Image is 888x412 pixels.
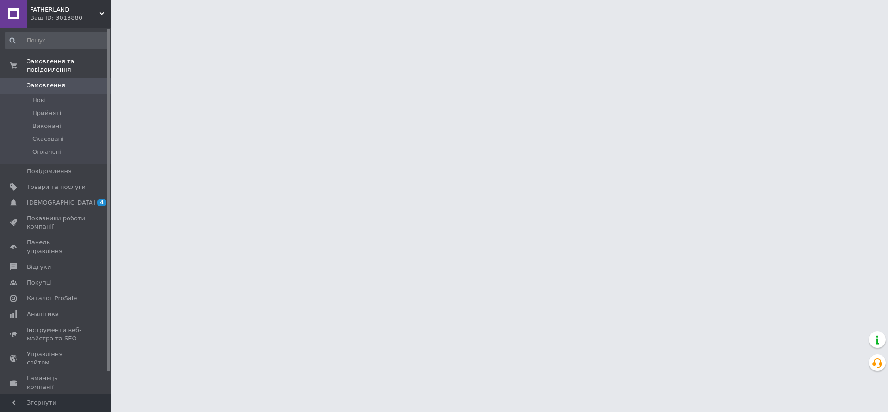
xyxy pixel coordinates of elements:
span: Відгуки [27,263,51,271]
span: Товари та послуги [27,183,86,191]
span: FATHERLAND [30,6,99,14]
span: 4 [97,199,106,206]
span: Прийняті [32,109,61,117]
span: Повідомлення [27,167,72,176]
span: Замовлення [27,81,65,90]
span: Нові [32,96,46,104]
span: Скасовані [32,135,64,143]
span: Замовлення та повідомлення [27,57,111,74]
input: Пошук [5,32,109,49]
span: Аналітика [27,310,59,318]
span: [DEMOGRAPHIC_DATA] [27,199,95,207]
span: Каталог ProSale [27,294,77,303]
span: Показники роботи компанії [27,214,86,231]
span: Гаманець компанії [27,374,86,391]
div: Ваш ID: 3013880 [30,14,111,22]
span: Панель управління [27,238,86,255]
span: Покупці [27,279,52,287]
span: Управління сайтом [27,350,86,367]
span: Виконані [32,122,61,130]
span: Інструменти веб-майстра та SEO [27,326,86,343]
span: Оплачені [32,148,62,156]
